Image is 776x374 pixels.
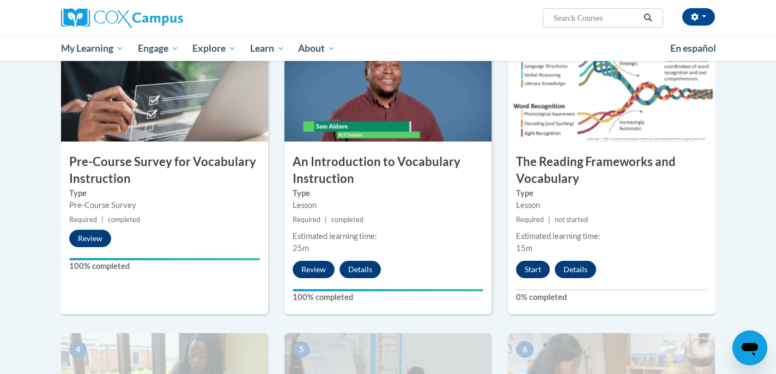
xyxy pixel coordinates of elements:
[640,11,656,24] button: Search
[69,216,97,224] span: Required
[555,261,596,278] button: Details
[516,216,544,224] span: Required
[298,42,335,55] span: About
[516,187,707,199] label: Type
[508,33,715,142] img: Course Image
[516,230,707,242] div: Estimated learning time:
[663,37,723,60] a: En español
[61,42,124,55] span: My Learning
[670,42,716,54] span: En español
[325,216,327,224] span: |
[45,36,731,61] div: Main menu
[54,36,131,61] a: My Learning
[61,154,268,187] h3: Pre-Course Survey for Vocabulary Instruction
[508,154,715,187] h3: The Reading Frameworks and Vocabulary
[293,243,309,253] span: 25m
[250,42,284,55] span: Learn
[243,36,292,61] a: Learn
[69,187,260,199] label: Type
[61,33,268,142] img: Course Image
[293,187,483,199] label: Type
[293,261,335,278] button: Review
[548,216,550,224] span: |
[516,199,707,211] div: Lesson
[293,341,310,358] span: 5
[69,341,87,358] span: 4
[732,330,767,365] iframe: Button to launch messaging window
[69,230,111,247] button: Review
[69,258,260,260] div: Your progress
[292,36,343,61] a: About
[284,154,492,187] h3: An Introduction to Vocabulary Instruction
[69,260,260,272] label: 100% completed
[61,8,183,28] img: Cox Campus
[185,36,243,61] a: Explore
[293,230,483,242] div: Estimated learning time:
[555,216,588,224] span: not started
[339,261,381,278] button: Details
[293,289,483,291] div: Your progress
[108,216,140,224] span: completed
[138,42,179,55] span: Engage
[293,199,483,211] div: Lesson
[516,261,550,278] button: Start
[682,8,715,26] button: Account Settings
[69,199,260,211] div: Pre-Course Survey
[331,216,363,224] span: completed
[192,42,236,55] span: Explore
[293,216,320,224] span: Required
[131,36,186,61] a: Engage
[516,341,533,358] span: 6
[516,243,532,253] span: 15m
[293,291,483,303] label: 100% completed
[61,8,268,28] a: Cox Campus
[553,11,640,24] input: Search Courses
[101,216,104,224] span: |
[284,33,492,142] img: Course Image
[516,291,707,303] label: 0% completed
